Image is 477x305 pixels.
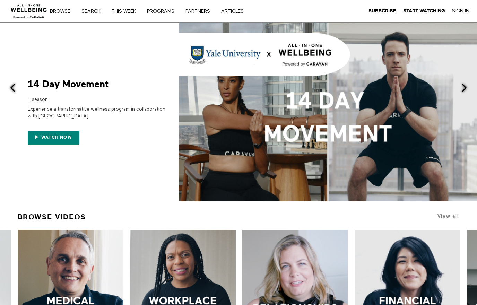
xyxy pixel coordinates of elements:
a: ARTICLES [219,9,251,14]
a: PROGRAMS [145,9,182,14]
a: Search [79,9,108,14]
a: Sign In [452,8,469,14]
a: PARTNERS [183,9,217,14]
a: Browse [47,9,78,14]
nav: Primary [55,8,258,15]
a: THIS WEEK [109,9,143,14]
a: Browse Videos [18,210,86,224]
a: Start Watching [403,8,445,14]
a: View all [437,214,459,219]
a: Subscribe [368,8,396,14]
